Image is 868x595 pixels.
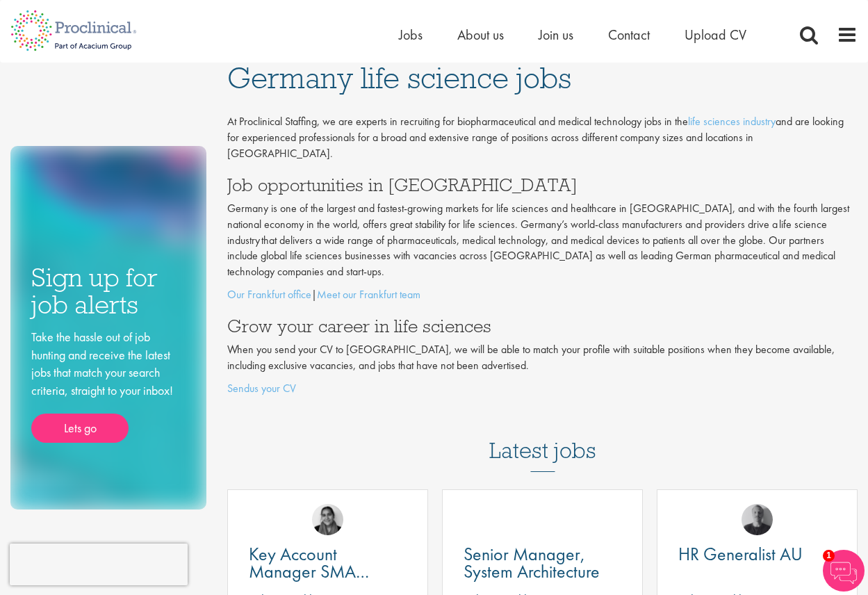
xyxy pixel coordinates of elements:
a: Key Account Manager SMA (North) [249,546,407,580]
a: Our Frankfurt office [227,287,311,302]
a: Jobs [399,26,423,44]
a: About us [457,26,504,44]
img: Chatbot [823,550,865,592]
p: When you send your CV to [GEOGRAPHIC_DATA], we will be able to match your profile with suitable p... [227,342,858,374]
div: Take the hassle out of job hunting and receive the latest jobs that match your search criteria, s... [31,328,186,443]
span: HR Generalist AU [678,542,803,566]
a: Contact [608,26,650,44]
p: | [227,287,858,303]
a: Meet our Frankfurt team [317,287,420,302]
p: At Proclinical Staffing, we are experts in recruiting for biopharmaceutical and medical technolog... [227,114,858,162]
img: Anjali Parbhu [312,504,343,535]
a: Sendus your CV [227,381,296,396]
span: Senior Manager, System Architecture [464,542,600,583]
a: Lets go [31,414,129,443]
a: Join us [539,26,573,44]
a: Senior Manager, System Architecture [464,546,621,580]
span: Germany life science jobs [227,59,571,97]
p: Germany is one of the largest and fastest-growing markets for life sciences and healthcare in [GE... [227,201,858,280]
h3: Latest jobs [489,404,596,472]
span: 1 [823,550,835,562]
h3: Job opportunities in [GEOGRAPHIC_DATA] [227,176,858,194]
a: Upload CV [685,26,746,44]
h3: Sign up for job alerts [31,264,186,318]
h3: Grow your career in life sciences [227,317,858,335]
a: life sciences industry [688,114,776,129]
iframe: reCAPTCHA [10,544,188,585]
a: HR Generalist AU [678,546,836,563]
img: Felix Zimmer [742,504,773,535]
